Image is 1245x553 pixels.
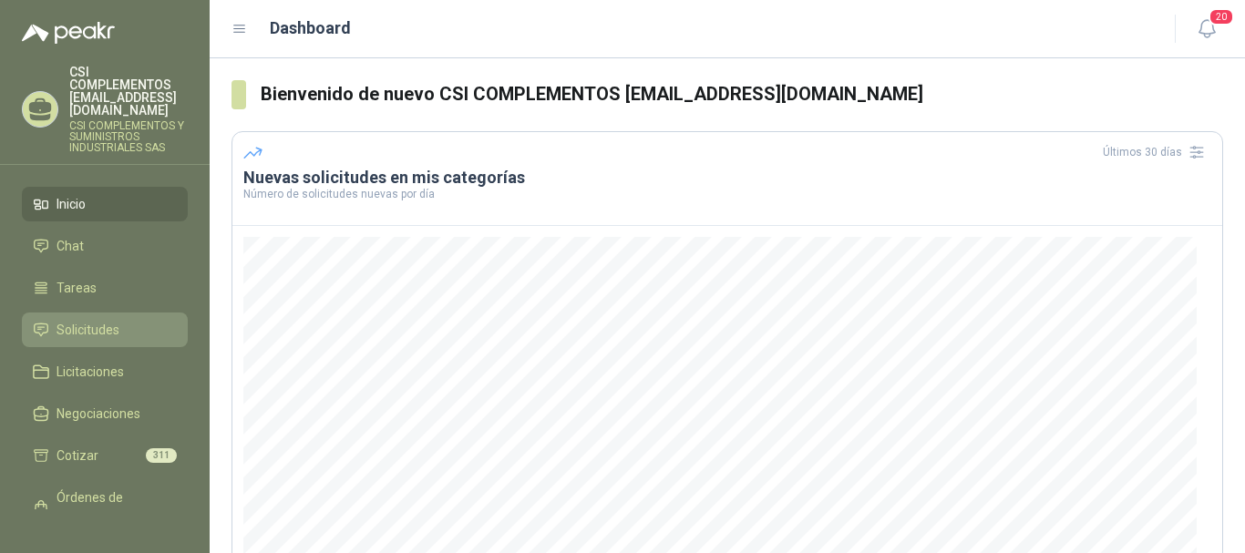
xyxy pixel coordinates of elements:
[22,312,188,347] a: Solicitudes
[146,448,177,463] span: 311
[69,66,188,117] p: CSI COMPLEMENTOS [EMAIL_ADDRESS][DOMAIN_NAME]
[57,404,140,424] span: Negociaciones
[243,167,1211,189] h3: Nuevas solicitudes en mis categorías
[22,396,188,431] a: Negociaciones
[22,229,188,263] a: Chat
[270,15,351,41] h1: Dashboard
[22,187,188,221] a: Inicio
[57,194,86,214] span: Inicio
[57,236,84,256] span: Chat
[261,80,1223,108] h3: Bienvenido de nuevo CSI COMPLEMENTOS [EMAIL_ADDRESS][DOMAIN_NAME]
[57,487,170,527] span: Órdenes de Compra
[22,271,188,305] a: Tareas
[1190,13,1223,46] button: 20
[1103,138,1211,167] div: Últimos 30 días
[57,362,124,382] span: Licitaciones
[22,438,188,473] a: Cotizar311
[22,354,188,389] a: Licitaciones
[1209,8,1234,26] span: 20
[57,278,97,298] span: Tareas
[57,320,119,340] span: Solicitudes
[69,120,188,153] p: CSI COMPLEMENTOS Y SUMINISTROS INDUSTRIALES SAS
[57,445,98,466] span: Cotizar
[22,22,115,44] img: Logo peakr
[243,189,1211,200] p: Número de solicitudes nuevas por día
[22,480,188,535] a: Órdenes de Compra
